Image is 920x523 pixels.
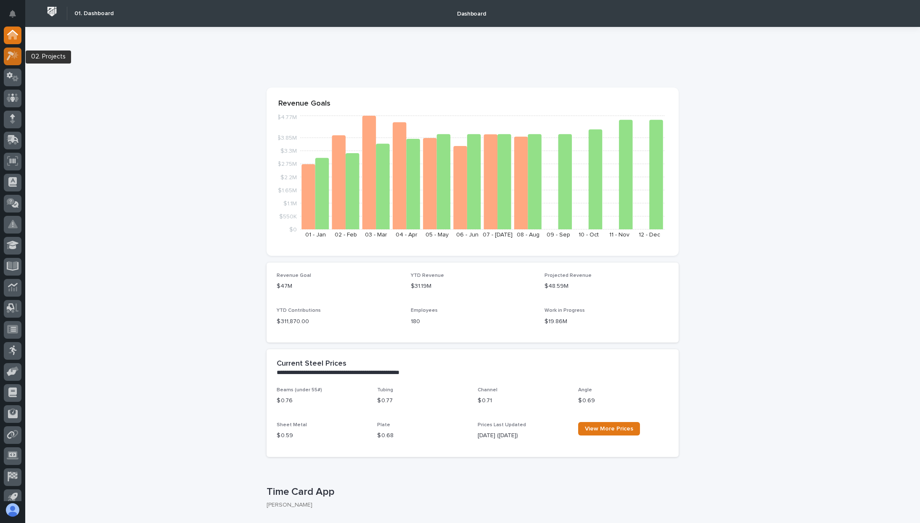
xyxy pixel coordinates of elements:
text: 08 - Aug [517,232,539,238]
span: Plate [377,422,390,427]
text: 06 - Jun [456,232,479,238]
text: 11 - Nov [609,232,629,238]
span: Sheet Metal [277,422,307,427]
span: YTD Contributions [277,308,321,313]
tspan: $0 [289,227,297,233]
span: Beams (under 55#) [277,388,322,393]
text: 03 - Mar [365,232,387,238]
tspan: $3.3M [280,148,297,154]
span: Work in Progress [545,308,585,313]
p: Time Card App [267,486,675,498]
p: [DATE] ([DATE]) [478,431,568,440]
p: $ 0.71 [478,396,568,405]
tspan: $3.85M [277,135,297,141]
text: 02 - Feb [335,232,357,238]
p: $ 0.77 [377,396,468,405]
span: Channel [478,388,497,393]
p: $47M [277,282,401,291]
p: $31.19M [411,282,535,291]
span: Revenue Goal [277,273,311,278]
img: Workspace Logo [44,4,60,19]
tspan: $550K [279,213,297,219]
a: View More Prices [578,422,640,435]
text: 09 - Sep [547,232,570,238]
tspan: $2.2M [280,174,297,180]
p: [PERSON_NAME] [267,502,672,509]
span: Tubing [377,388,393,393]
tspan: $1.1M [283,200,297,206]
span: View More Prices [585,426,633,432]
p: $19.86M [545,317,669,326]
button: Notifications [4,5,21,23]
tspan: $2.75M [278,161,297,167]
span: Prices Last Updated [478,422,526,427]
text: 10 - Oct [579,232,599,238]
tspan: $1.65M [278,187,297,193]
text: 01 - Jan [305,232,326,238]
p: $ 0.59 [277,431,367,440]
div: Notifications [11,10,21,24]
h2: 01. Dashboard [74,10,114,17]
p: $ 0.68 [377,431,468,440]
h2: Current Steel Prices [277,359,346,369]
text: 05 - May [426,232,449,238]
span: Angle [578,388,592,393]
p: Revenue Goals [278,99,667,109]
text: 12 - Dec [639,232,660,238]
p: $ 0.76 [277,396,367,405]
span: YTD Revenue [411,273,444,278]
span: Employees [411,308,438,313]
p: 180 [411,317,535,326]
text: 04 - Apr [396,232,418,238]
span: Projected Revenue [545,273,592,278]
p: $ 311,870.00 [277,317,401,326]
tspan: $4.77M [277,114,297,120]
p: $ 0.69 [578,396,669,405]
button: users-avatar [4,501,21,519]
text: 07 - [DATE] [483,232,513,238]
p: $48.59M [545,282,669,291]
